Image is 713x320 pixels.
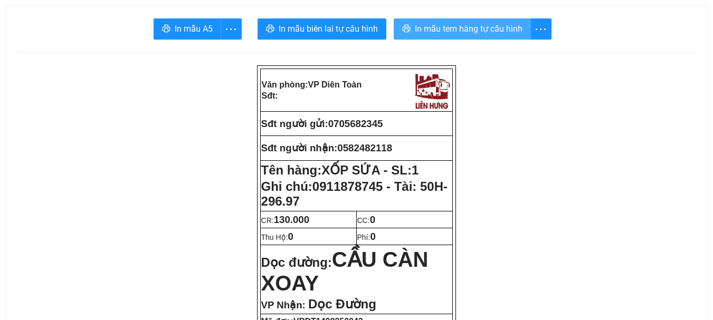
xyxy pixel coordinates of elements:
span: 130.000 [274,214,309,225]
strong: Sđt người gửi: [261,118,328,129]
span: Phí: [357,233,376,241]
span: Dọc Đường [308,297,376,311]
img: logo [113,13,155,57]
button: more [221,18,242,40]
strong: Phiếu gửi hàng [43,69,115,80]
span: In mẫu biên lai tự cấu hình [279,22,378,35]
span: In mẫu tem hàng tự cấu hình [415,22,522,35]
img: logo [412,70,452,110]
span: 0582482118 [337,142,392,153]
span: more [221,23,241,36]
strong: VP: 77 [GEOGRAPHIC_DATA][PERSON_NAME][GEOGRAPHIC_DATA] [4,18,109,64]
span: Thu Hộ: [261,233,293,241]
span: printer [402,24,411,34]
span: VP Diên Toàn [308,80,362,89]
span: CẦU CÀN XOAY [261,248,429,295]
span: In mẫu A5 [175,22,213,35]
span: CC: [357,216,376,225]
strong: Sđt người nhận: [261,142,338,153]
button: printerIn mẫu biên lai tự cấu hình [258,18,386,40]
span: more [531,23,551,36]
span: 0705682345 [328,118,383,129]
strong: Dọc đường: [261,255,429,293]
span: 0 [370,214,375,225]
span: XỐP SỨA - SL: [321,163,419,177]
span: printer [162,24,170,34]
strong: Tên hàng: [261,163,419,177]
button: printerIn mẫu A5 [154,18,221,40]
button: printerIn mẫu tem hàng tự cấu hình [394,18,531,40]
span: printer [266,24,274,34]
span: 1 [412,163,419,177]
span: CR: [261,216,310,225]
button: more [530,18,552,40]
strong: Nhà xe Liên Hưng [4,5,87,16]
strong: Sđt: [262,91,278,100]
span: Ghi chú: [261,179,448,208]
span: VP Nhận: [261,299,306,311]
span: 0 [370,231,375,242]
strong: Văn phòng: [262,80,362,89]
span: 0 [288,231,293,242]
span: 0911878745 - Tài: 50H-296.97 [261,179,448,208]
